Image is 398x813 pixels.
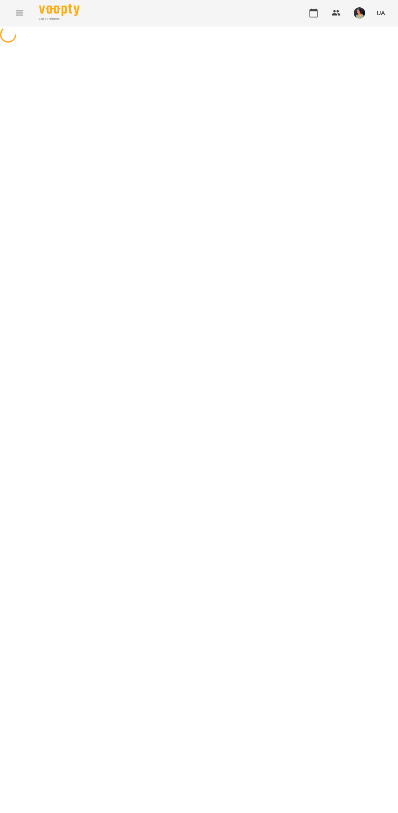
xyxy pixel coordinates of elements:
[39,4,80,16] img: Voopty Logo
[373,5,388,20] button: UA
[39,17,80,22] span: For Business
[376,9,385,17] span: UA
[10,3,29,23] button: Menu
[354,7,365,19] img: e7cc86ff2ab213a8ed988af7ec1c5bbe.png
